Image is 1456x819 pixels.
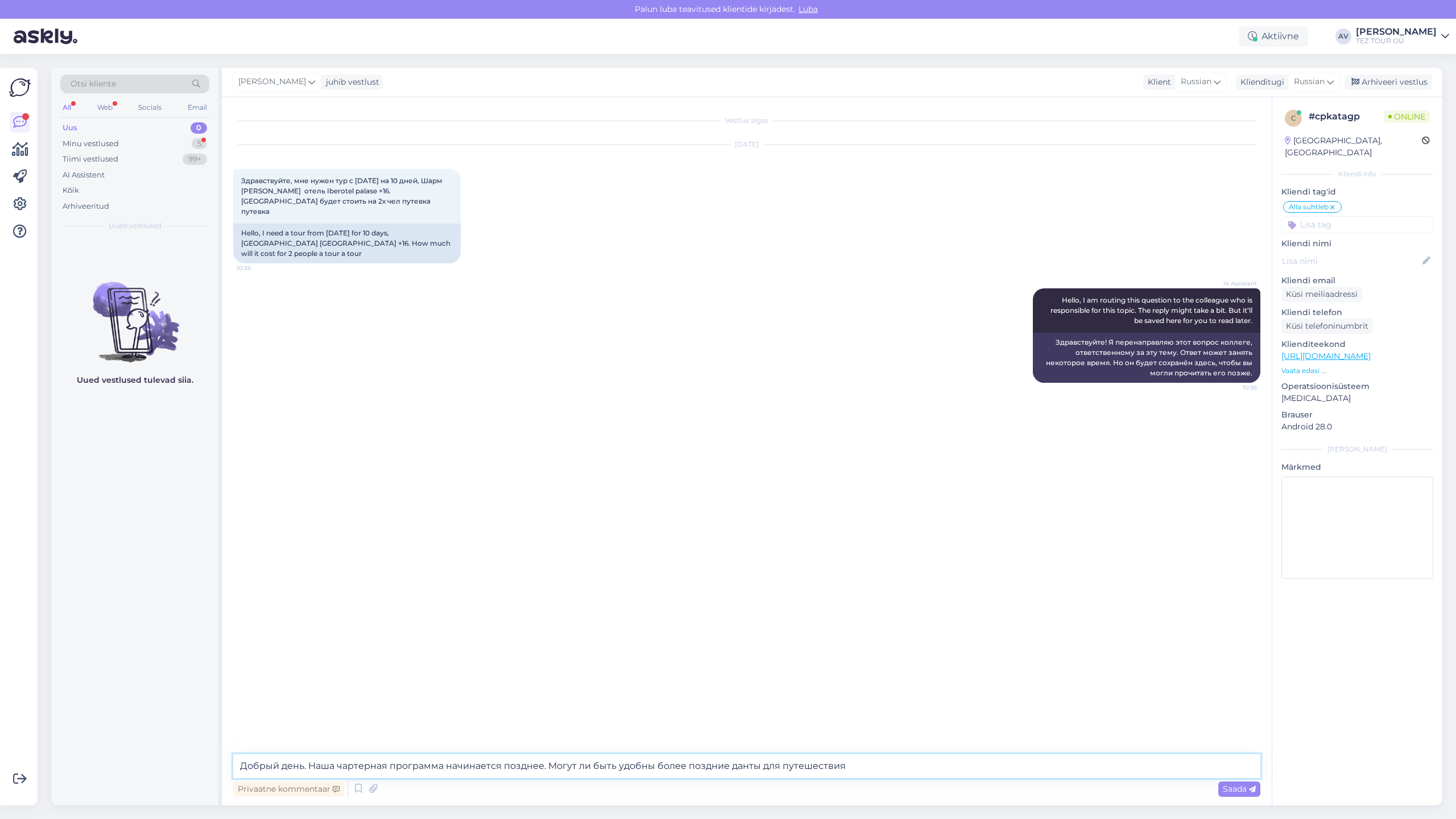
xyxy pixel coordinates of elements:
[233,754,1260,778] textarea: Добрый день. Наша чартерная программа начинается позднее. Могут ли быть удобны более поздние дант...
[1281,380,1433,392] p: Operatsioonisüsteem
[1281,392,1433,404] p: [MEDICAL_DATA]
[191,122,207,134] div: 0
[60,100,73,115] div: All
[238,76,306,88] span: [PERSON_NAME]
[109,221,162,231] span: Uued vestlused
[1050,296,1254,325] span: Hello, I am routing this question to the colleague who is responsible for this topic. The reply m...
[63,138,119,150] div: Minu vestlused
[1143,76,1171,88] div: Klient
[1356,36,1437,45] div: TEZ TOUR OÜ
[241,176,444,216] span: Здравствуйте, мне нужен тур с [DATE] на 10 дней, Шарм [PERSON_NAME] отель Iberotel palase +16. [G...
[63,122,77,134] div: Uus
[1281,461,1433,473] p: Märkmed
[1281,216,1433,233] input: Lisa tag
[1282,255,1420,267] input: Lisa nimi
[1309,110,1384,123] div: # cpkatagp
[1214,279,1257,288] span: AI Assistent
[1345,75,1432,90] div: Arhiveeri vestlus
[237,264,279,272] span: 10:36
[1356,27,1449,45] a: [PERSON_NAME]TEZ TOUR OÜ
[1285,135,1422,159] div: [GEOGRAPHIC_DATA], [GEOGRAPHIC_DATA]
[63,185,79,196] div: Kõik
[1356,27,1437,36] div: [PERSON_NAME]
[1289,204,1329,210] span: Alla suhtleb
[71,78,116,90] span: Otsi kliente
[1281,186,1433,198] p: Kliendi tag'id
[1223,784,1256,794] span: Saada
[1281,318,1373,334] div: Küsi telefoninumbrit
[1281,307,1433,318] p: Kliendi telefon
[63,154,118,165] div: Tiimi vestlused
[136,100,164,115] div: Socials
[183,154,207,165] div: 99+
[63,201,109,212] div: Arhiveeritud
[1281,169,1433,179] div: Kliendi info
[233,224,461,263] div: Hello, I need a tour from [DATE] for 10 days, [GEOGRAPHIC_DATA] [GEOGRAPHIC_DATA] +16. How much w...
[1281,238,1433,250] p: Kliendi nimi
[77,374,193,386] p: Uued vestlused tulevad siia.
[51,262,218,364] img: No chats
[1384,110,1430,123] span: Online
[233,139,1260,150] div: [DATE]
[1281,444,1433,454] div: [PERSON_NAME]
[1281,421,1433,433] p: Android 28.0
[233,115,1260,126] div: Vestlus algas
[1335,28,1351,44] div: AV
[1281,409,1433,421] p: Brauser
[1294,76,1325,88] span: Russian
[1214,383,1257,392] span: 10:36
[1281,351,1371,361] a: [URL][DOMAIN_NAME]
[1239,26,1308,47] div: Aktiivne
[1281,275,1433,287] p: Kliendi email
[1291,114,1296,122] span: c
[321,76,379,88] div: juhib vestlust
[795,4,821,14] span: Luba
[95,100,115,115] div: Web
[1236,76,1284,88] div: Klienditugi
[1181,76,1211,88] span: Russian
[185,100,209,115] div: Email
[192,138,207,150] div: 5
[233,781,344,797] div: Privaatne kommentaar
[1281,366,1433,376] p: Vaata edasi ...
[9,77,31,98] img: Askly Logo
[1281,287,1362,302] div: Küsi meiliaadressi
[1033,333,1260,383] div: Здравствуйте! Я перенаправляю этот вопрос коллеге, ответственному за эту тему. Ответ может занять...
[63,169,105,181] div: AI Assistent
[1281,338,1433,350] p: Klienditeekond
